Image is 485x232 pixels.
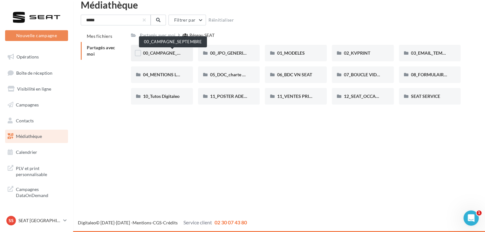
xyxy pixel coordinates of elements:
[153,220,161,225] a: CGS
[215,219,247,225] span: 02 30 07 43 80
[4,182,69,201] a: Campagnes DataOnDemand
[140,32,175,38] div: Partagés avec moi
[16,70,52,75] span: Boîte de réception
[87,33,112,39] span: Mes fichiers
[206,16,236,24] button: Réinitialiser
[4,146,69,159] a: Calendrier
[168,15,206,25] button: Filtrer par
[4,161,69,180] a: PLV et print personnalisable
[78,220,247,225] span: © [DATE]-[DATE] - - -
[411,93,440,99] span: SEAT SERVICE
[16,102,39,107] span: Campagnes
[344,93,416,99] span: 12_SEAT_OCCASIONS_GARANTIES
[4,130,69,143] a: Médiathèque
[139,36,207,47] div: 00_CAMPAGNE_SEPTEMBRE
[476,210,482,215] span: 1
[143,50,202,56] span: 00_CAMPAGNE_SEPTEMBRE
[17,54,39,59] span: Opérations
[133,220,151,225] a: Mentions
[4,50,69,64] a: Opérations
[16,133,42,139] span: Médiathèque
[9,217,14,224] span: SS
[87,45,115,57] span: Partagés avec moi
[5,30,68,41] button: Nouvelle campagne
[163,220,178,225] a: Crédits
[344,72,428,77] span: 07_BOUCLE VIDEO ECRAN SHOWROOM
[16,118,34,123] span: Contacts
[344,50,370,56] span: 02_KVPRINT
[277,50,304,56] span: 01_MODELES
[183,219,212,225] span: Service client
[210,50,282,56] span: 00_JPO_GENERIQUE IBIZA ARONA
[143,93,180,99] span: 10_Tutos Digitaleo
[143,72,227,77] span: 04_MENTIONS LEGALES OFFRES PRESSE
[189,32,215,38] div: Réseau SEAT
[210,72,288,77] span: 05_DOC_charte graphique + Guidelines
[78,220,96,225] a: Digitaleo
[277,72,312,77] span: 06_BDC VN SEAT
[17,86,51,92] span: Visibilité en ligne
[5,215,68,227] a: SS SEAT [GEOGRAPHIC_DATA]
[411,50,480,56] span: 03_EMAIL_TEMPLATE HTML SEAT
[210,93,262,99] span: 11_POSTER ADEME SEAT
[18,217,61,224] p: SEAT [GEOGRAPHIC_DATA]
[16,185,65,199] span: Campagnes DataOnDemand
[277,93,331,99] span: 11_VENTES PRIVÉES SEAT
[16,149,37,155] span: Calendrier
[16,164,65,178] span: PLV et print personnalisable
[4,66,69,80] a: Boîte de réception
[4,98,69,112] a: Campagnes
[4,82,69,96] a: Visibilité en ligne
[4,114,69,127] a: Contacts
[463,210,479,226] iframe: Intercom live chat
